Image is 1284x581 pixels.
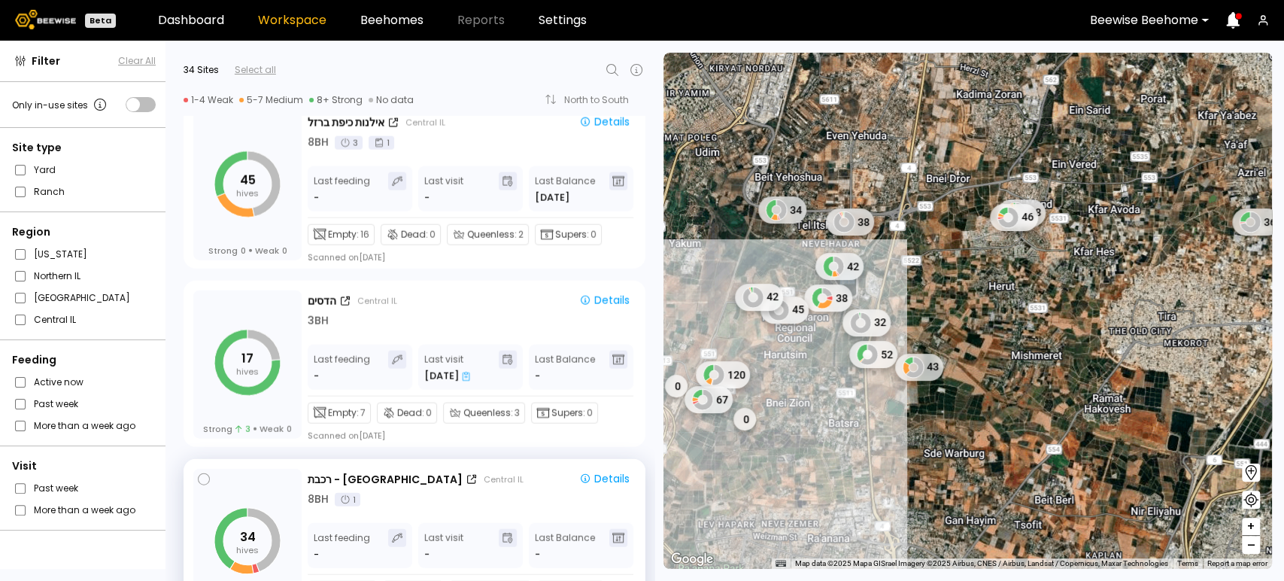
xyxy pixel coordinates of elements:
[34,480,78,496] label: Past week
[308,403,371,424] div: Empty:
[825,208,873,236] div: 38
[535,351,595,384] div: Last Balance
[447,224,529,245] div: Queenless:
[1242,518,1260,536] button: +
[184,94,233,106] div: 1-4 Weak
[426,406,432,420] span: 0
[776,558,786,569] button: Keyboard shortcuts
[369,94,414,106] div: No data
[535,190,569,205] span: [DATE]
[531,403,598,424] div: Supers:
[314,369,320,384] div: -
[15,10,76,29] img: Beewise logo
[539,14,587,26] a: Settings
[235,63,276,77] div: Select all
[34,268,80,284] label: Northern IL
[308,491,329,507] div: 8 BH
[118,54,156,68] button: Clear All
[579,472,630,485] div: Details
[1247,536,1255,555] span: –
[258,14,326,26] a: Workspace
[241,350,253,367] tspan: 17
[34,502,135,518] label: More than a week ago
[381,224,441,245] div: Dead:
[405,117,445,129] div: Central IL
[357,295,397,307] div: Central IL
[308,115,384,131] div: אילנות כיפת ברזל
[240,528,256,546] tspan: 34
[308,224,375,245] div: Empty:
[34,374,83,390] label: Active now
[314,190,320,205] div: -
[803,284,851,312] div: 38
[535,369,540,384] span: -
[12,458,156,474] div: Visit
[282,245,287,256] span: 0
[573,470,636,488] button: Details
[590,228,596,242] span: 0
[735,284,783,311] div: 42
[457,14,505,26] span: Reports
[308,251,385,263] div: Scanned on [DATE]
[1242,536,1260,554] button: –
[758,196,806,224] div: 34
[424,529,463,562] div: Last visit
[34,162,56,178] label: Yard
[32,53,60,69] span: Filter
[667,549,717,569] img: Google
[587,406,593,420] span: 0
[240,172,256,189] tspan: 45
[515,406,520,420] span: 3
[314,547,320,562] div: -
[842,309,890,336] div: 32
[377,403,437,424] div: Dead:
[424,172,463,205] div: Last visit
[308,472,463,488] div: רכבת - [GEOGRAPHIC_DATA]
[369,136,394,150] div: 1
[535,529,595,562] div: Last Balance
[360,14,423,26] a: Beehomes
[573,292,636,310] button: Details
[239,94,303,106] div: 5-7 Medium
[424,547,430,562] div: -
[34,290,130,306] label: [GEOGRAPHIC_DATA]
[34,312,76,327] label: Central IL
[1207,559,1267,567] a: Report a map error
[308,430,385,442] div: Scanned on [DATE]
[34,246,87,262] label: [US_STATE]
[308,294,336,309] div: הדסים
[208,245,287,256] div: Strong Weak
[815,253,863,280] div: 42
[1177,559,1198,567] a: Terms (opens in new tab)
[430,228,436,242] span: 0
[424,369,470,384] div: [DATE]
[424,190,430,205] div: -
[997,199,1045,227] div: 48
[894,354,943,381] div: 43
[1246,517,1255,536] span: +
[733,408,755,430] div: 0
[518,228,524,242] span: 2
[535,224,602,245] div: Supers:
[573,114,636,132] button: Details
[34,184,65,199] label: Ranch
[535,547,540,562] span: -
[564,96,639,105] div: North to South
[158,14,224,26] a: Dashboard
[335,493,360,506] div: 1
[314,529,370,562] div: Last feeding
[12,352,156,368] div: Feeding
[684,386,733,413] div: 67
[309,94,363,106] div: 8+ Strong
[665,375,688,397] div: 0
[760,297,808,324] div: 45
[989,204,1037,231] div: 46
[184,63,219,77] div: 34 Sites
[667,549,717,569] a: Open this area in Google Maps (opens a new window)
[235,424,250,434] span: 3
[314,351,370,384] div: Last feeding
[579,115,630,129] div: Details
[12,224,156,240] div: Region
[34,418,135,433] label: More than a week ago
